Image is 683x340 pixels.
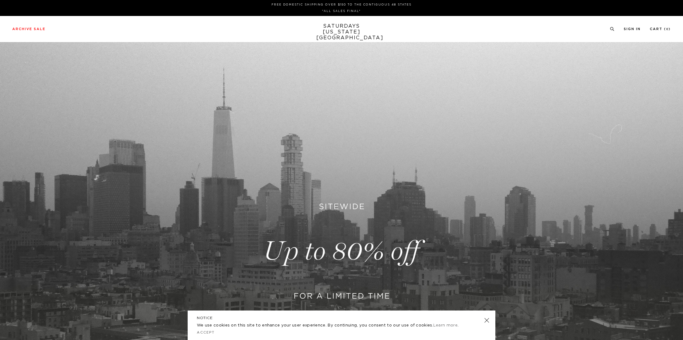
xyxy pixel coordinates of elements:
[624,27,641,31] a: Sign In
[433,323,458,327] a: Learn more
[666,28,669,31] small: 0
[197,315,486,321] h5: NOTICE
[316,23,367,41] a: SATURDAYS[US_STATE][GEOGRAPHIC_DATA]
[197,331,215,334] a: Accept
[197,322,464,329] p: We use cookies on this site to enhance your user experience. By continuing, you consent to our us...
[15,2,668,7] p: FREE DOMESTIC SHIPPING OVER $150 TO THE CONTIGUOUS 48 STATES
[12,27,45,31] a: Archive Sale
[15,9,668,14] p: *ALL SALES FINAL*
[650,27,671,31] a: Cart (0)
